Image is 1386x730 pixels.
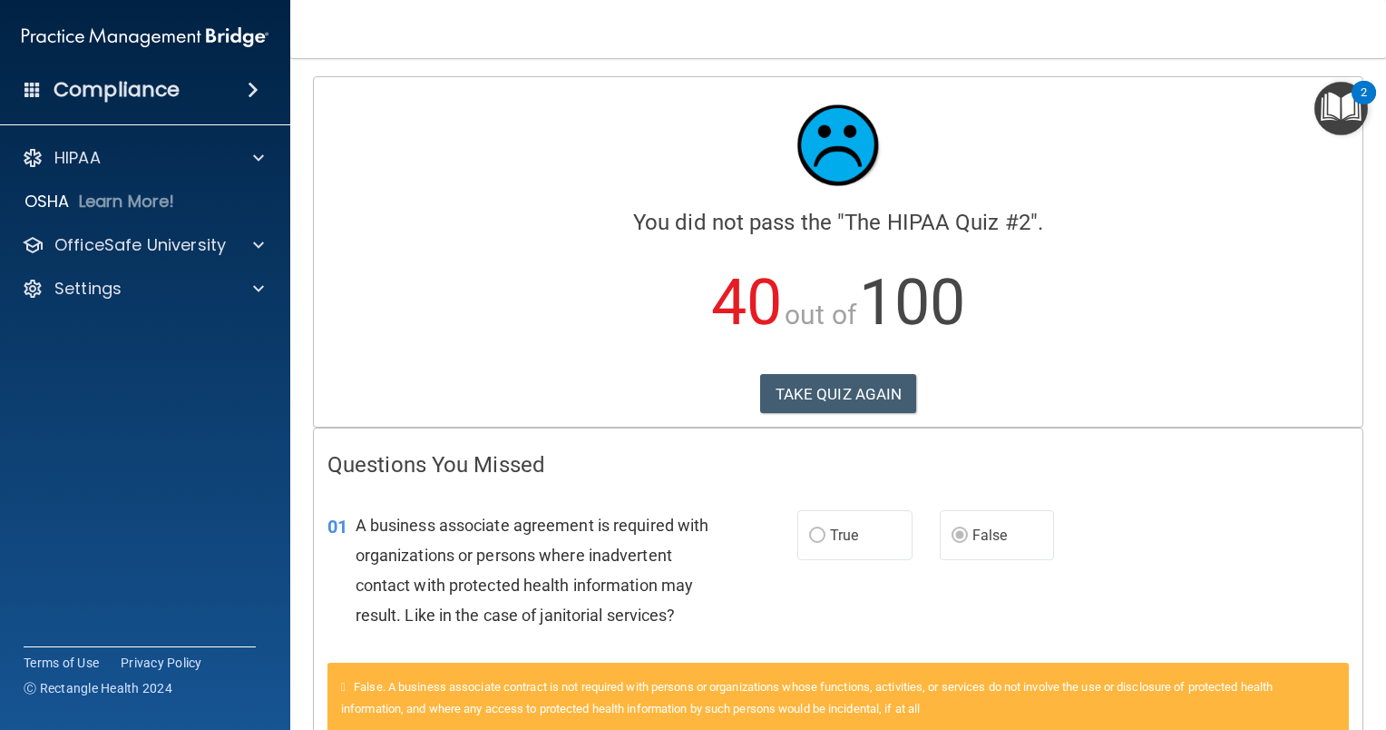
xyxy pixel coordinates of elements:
[785,299,856,330] span: out of
[24,654,99,672] a: Terms of Use
[356,516,709,626] span: A business associate agreement is required with organizations or persons where inadvertent contac...
[54,147,101,169] p: HIPAA
[327,516,347,538] span: 01
[327,453,1349,477] h4: Questions You Missed
[341,680,1273,715] span: False. A business associate contract is not required with persons or organizations whose function...
[24,679,172,697] span: Ⓒ Rectangle Health 2024
[1361,93,1367,116] div: 2
[22,19,268,55] img: PMB logo
[79,191,175,212] p: Learn More!
[54,234,226,256] p: OfficeSafe University
[327,211,1349,234] h4: You did not pass the " ".
[844,210,1030,235] span: The HIPAA Quiz #2
[711,265,782,340] span: 40
[972,527,1008,544] span: False
[1314,82,1368,135] button: Open Resource Center, 2 new notifications
[22,234,264,256] a: OfficeSafe University
[830,527,858,544] span: True
[22,147,264,169] a: HIPAA
[22,278,264,300] a: Settings
[952,529,968,543] input: False
[859,265,965,340] span: 100
[760,374,917,414] button: TAKE QUIZ AGAIN
[784,91,893,200] img: sad_face.ecc698e2.jpg
[809,529,825,543] input: True
[54,77,180,103] h4: Compliance
[54,278,122,300] p: Settings
[24,191,70,212] p: OSHA
[121,654,202,672] a: Privacy Policy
